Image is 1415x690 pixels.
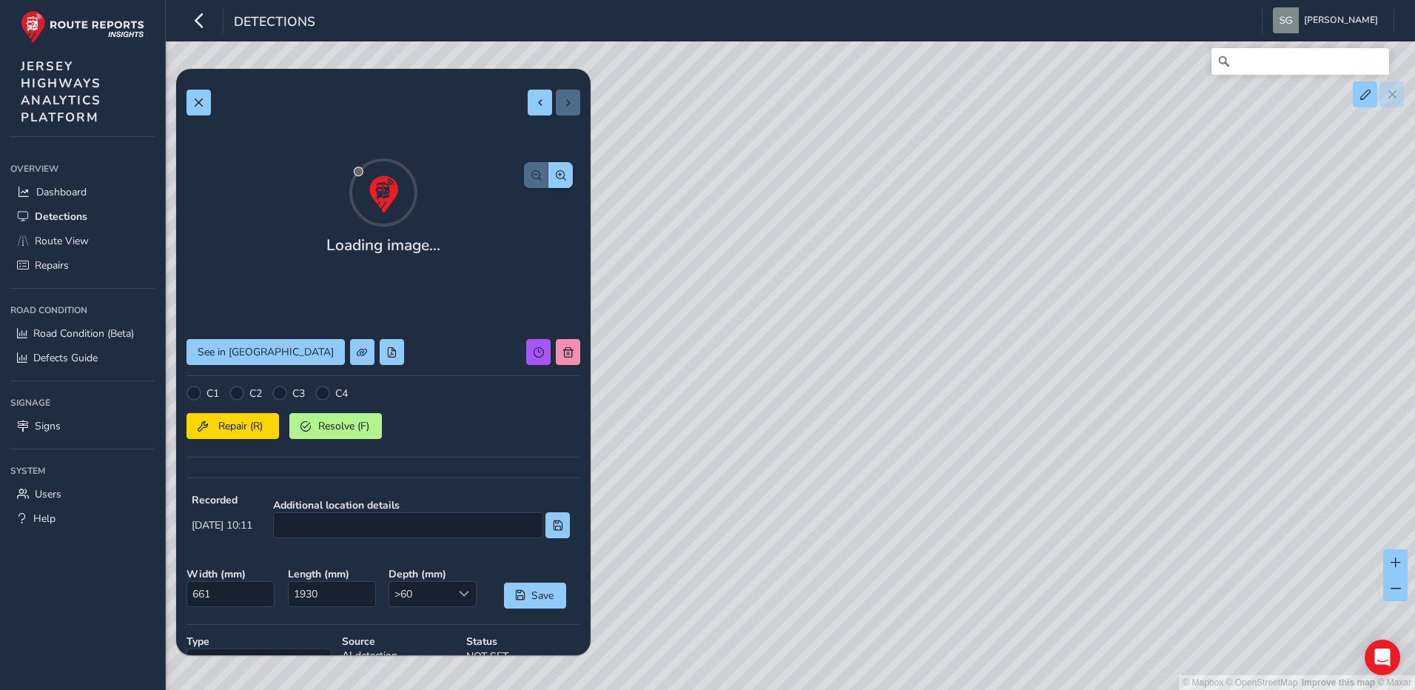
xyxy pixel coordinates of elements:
[35,419,61,433] span: Signs
[1273,7,1299,33] img: diamond-layout
[10,482,155,506] a: Users
[531,589,555,603] span: Save
[389,582,451,606] span: >60
[466,634,580,649] strong: Status
[186,567,278,581] strong: Width ( mm )
[33,326,134,341] span: Road Condition (Beta)
[35,234,89,248] span: Route View
[33,512,56,526] span: Help
[1211,48,1389,75] input: Search
[504,583,566,609] button: Save
[1365,640,1400,675] div: Open Intercom Messenger
[186,634,332,649] strong: Type
[10,460,155,482] div: System
[33,351,98,365] span: Defects Guide
[316,419,371,433] span: Resolve (F)
[186,413,279,439] button: Repair (R)
[10,414,155,438] a: Signs
[21,58,101,126] span: JERSEY HIGHWAYS ANALYTICS PLATFORM
[35,210,87,224] span: Detections
[10,229,155,253] a: Route View
[249,386,262,401] label: C2
[342,634,456,649] strong: Source
[10,204,155,229] a: Detections
[1304,7,1378,33] span: [PERSON_NAME]
[288,567,379,581] strong: Length ( mm )
[306,649,331,674] div: Select a type
[21,10,144,44] img: rr logo
[273,498,570,512] strong: Additional location details
[10,180,155,204] a: Dashboard
[35,487,61,501] span: Users
[10,253,155,278] a: Repairs
[187,649,306,674] span: Select a type
[289,413,382,439] button: Resolve (F)
[192,518,252,532] span: [DATE] 10:11
[206,386,219,401] label: C1
[186,339,345,365] button: See in Route View
[466,649,580,664] p: NOT SET
[192,493,252,507] strong: Recorded
[10,346,155,370] a: Defects Guide
[389,567,480,581] strong: Depth ( mm )
[335,386,348,401] label: C4
[10,321,155,346] a: Road Condition (Beta)
[198,345,334,359] span: See in [GEOGRAPHIC_DATA]
[337,629,461,680] div: AI detection
[292,386,305,401] label: C3
[234,13,315,33] span: Detections
[10,158,155,180] div: Overview
[326,236,440,255] h4: Loading image...
[10,392,155,414] div: Signage
[10,506,155,531] a: Help
[1273,7,1383,33] button: [PERSON_NAME]
[10,299,155,321] div: Road Condition
[36,185,87,199] span: Dashboard
[213,419,268,433] span: Repair (R)
[35,258,69,272] span: Repairs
